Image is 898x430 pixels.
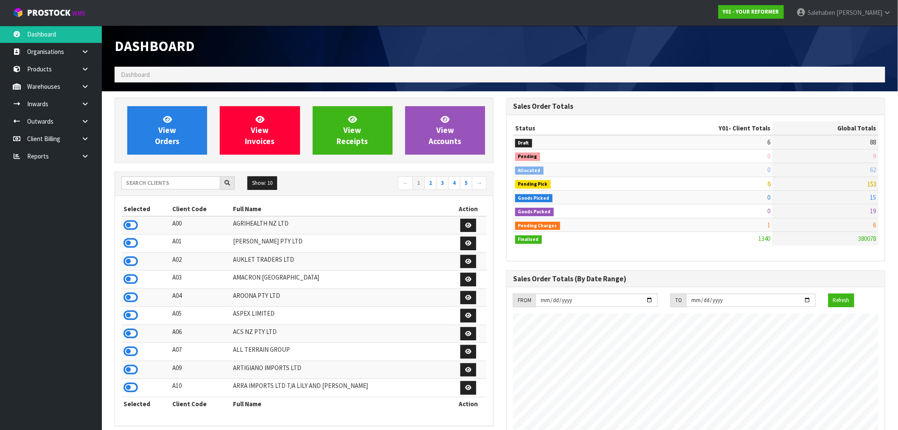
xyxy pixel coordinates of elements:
[231,216,450,235] td: AGRIHEALTH NZ LTD
[170,397,231,410] th: Client Code
[513,122,634,135] th: Status
[170,252,231,271] td: A02
[424,176,437,190] a: 2
[450,397,487,410] th: Action
[515,167,544,175] span: Allocated
[115,37,195,55] span: Dashboard
[472,176,487,190] a: →
[772,122,878,135] th: Global Totals
[245,114,275,146] span: View Invoices
[121,397,170,410] th: Selected
[170,307,231,325] td: A05
[72,9,85,17] small: WMS
[231,271,450,289] td: AMACRON [GEOGRAPHIC_DATA]
[513,102,878,110] h3: Sales Order Totals
[121,202,170,216] th: Selected
[767,180,770,188] span: 0
[767,221,770,229] span: 1
[767,166,770,174] span: 0
[398,176,413,190] a: ←
[450,202,487,216] th: Action
[429,114,461,146] span: View Accounts
[231,379,450,397] td: ARRA IMPORTS LTD T/A LILY AND [PERSON_NAME]
[405,106,485,155] a: ViewAccounts
[170,361,231,379] td: A09
[828,294,854,307] button: Refresh
[413,176,425,190] a: 1
[870,138,876,146] span: 88
[767,207,770,215] span: 0
[231,252,450,271] td: AUKLET TRADERS LTD
[247,176,277,190] button: Show: 10
[231,325,450,343] td: ACS NZ PTY LTD
[170,289,231,307] td: A04
[310,176,487,191] nav: Page navigation
[836,8,882,17] span: [PERSON_NAME]
[718,124,729,132] span: Y01
[460,176,472,190] a: 5
[515,222,560,230] span: Pending Charges
[515,153,540,161] span: Pending
[155,114,180,146] span: View Orders
[718,5,784,19] a: Y01 - YOUR REFORMER
[231,361,450,379] td: ARTIGIANO IMPORTS LTD
[220,106,300,155] a: ViewInvoices
[634,122,772,135] th: - Client Totals
[337,114,368,146] span: View Receipts
[231,202,450,216] th: Full Name
[170,202,231,216] th: Client Code
[867,180,876,188] span: 153
[231,307,450,325] td: ASPEX LIMITED
[515,194,553,203] span: Goods Picked
[515,208,554,216] span: Goods Packed
[767,152,770,160] span: 0
[170,271,231,289] td: A03
[231,289,450,307] td: AROONA PTY LTD
[121,71,150,79] span: Dashboard
[870,166,876,174] span: 62
[671,294,686,307] div: TO
[27,7,70,18] span: ProStock
[170,216,231,235] td: A00
[873,152,876,160] span: 9
[870,193,876,201] span: 15
[870,207,876,215] span: 19
[513,294,536,307] div: FROM
[515,139,532,147] span: Draft
[515,180,551,189] span: Pending Pick
[231,235,450,253] td: [PERSON_NAME] PTY LTD
[170,343,231,361] td: A07
[513,275,878,283] h3: Sales Order Totals (By Date Range)
[436,176,449,190] a: 3
[170,379,231,397] td: A10
[231,343,450,361] td: ALL TERRAIN GROUP
[859,235,876,243] span: 380078
[515,235,542,244] span: Finalised
[767,138,770,146] span: 6
[13,7,23,18] img: cube-alt.png
[170,235,231,253] td: A01
[873,221,876,229] span: 6
[170,325,231,343] td: A06
[231,397,450,410] th: Full Name
[127,106,207,155] a: ViewOrders
[313,106,393,155] a: ViewReceipts
[808,8,835,17] span: Salehaben
[448,176,460,190] a: 4
[121,176,220,190] input: Search clients
[723,8,779,15] strong: Y01 - YOUR REFORMER
[767,193,770,201] span: 0
[758,235,770,243] span: 1340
